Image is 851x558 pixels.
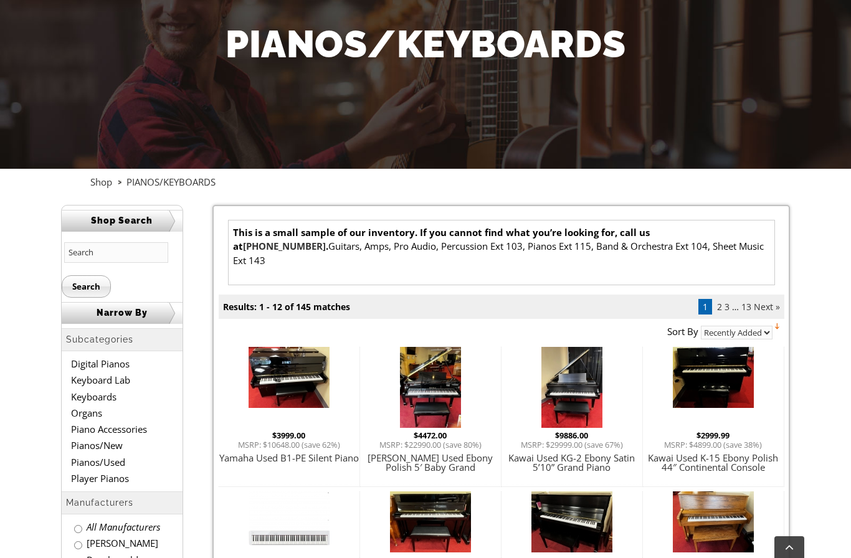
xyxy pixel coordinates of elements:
[741,301,751,313] a: 13
[643,440,784,450] li: MSRP: $4899.00 (save 38%)
[502,453,642,472] a: Kawai Used KG-2 Ebony Satin 5’10” Grand Piano
[71,456,125,468] a: Pianos/Used
[71,439,123,452] a: Pianos/New
[502,440,642,450] li: MSRP: $29999.00 (save 67%)
[673,491,754,552] img: e48ab341209d0ae4e75cf2ddd0819ebc.jpg
[62,210,183,232] h2: Shop Search
[223,301,502,313] li: Results: 1 - 12 of 145 matches
[87,521,160,533] a: All Manufacturers
[62,328,183,351] h2: Subcategories
[531,491,612,552] img: ac16b371d88936de8668560437ee8866.jpg
[643,453,784,472] a: Kawai Used K-15 Ebony Polish 44″ Continental Console
[71,407,102,419] a: Organs
[71,472,129,485] a: Player Pianos
[400,347,461,428] img: 7023a7e6b00abbd699cb8603b6e95895.jpg
[698,299,712,314] span: 1
[71,374,130,386] a: Keyboard Lab
[219,453,359,463] a: Yamaha Used B1-PE Silent Piano
[502,431,642,440] li: $9886.00
[775,325,779,338] a: Change Sorting Direction
[775,323,779,329] img: Change Direction
[732,301,739,313] span: …
[233,225,769,268] p: Guitars, Amps, Pro Audio, Percussion Ext 103, Pianos Ext 115, Band & Orchestra Ext 104, Sheet Mus...
[62,302,183,324] h2: Narrow By
[71,390,116,403] a: Keyboards
[673,347,754,408] img: 755c08f2511dbb303e2459cab47c724b.jpg
[717,301,722,313] a: 2
[360,431,501,440] li: $4472.00
[62,491,183,514] h2: Manufacturers
[541,347,602,428] img: 9de4b5021b9cb197fe535f9e73b064ef.jpg
[71,357,130,370] a: Digital Pianos
[360,453,501,472] a: [PERSON_NAME] Used Ebony Polish 5′ Baby Grand
[249,491,330,546] img: 711390326fce41d0d7991612b6c9f69a.jpg
[62,275,111,298] input: Search
[667,325,698,338] label: Sort By
[249,347,330,408] img: 793ceaad19d37f9f27a0100b32852f8d.jpg
[219,431,359,440] li: $3999.00
[219,440,359,450] li: MSRP: $10648.00 (save 62%)
[121,176,225,188] a: PIANOS/KEYBOARDS
[71,423,147,435] a: Piano Accessories
[87,537,158,549] a: [PERSON_NAME]
[360,440,501,450] li: MSRP: $22990.00 (save 80%)
[61,18,790,70] h1: PIANOS/KEYBOARDS
[754,301,780,313] a: Next »
[390,491,471,552] img: b0a94678548cc6995cfb698b0e93e139.jpg
[233,226,650,253] b: This is a small sample of our inventory. If you cannot find what you’re looking for, call us at .
[64,242,168,263] input: Search
[243,240,326,252] a: [PHONE_NUMBER]
[643,431,784,440] li: $2999.99
[725,301,730,313] a: 3
[86,176,122,188] a: Shop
